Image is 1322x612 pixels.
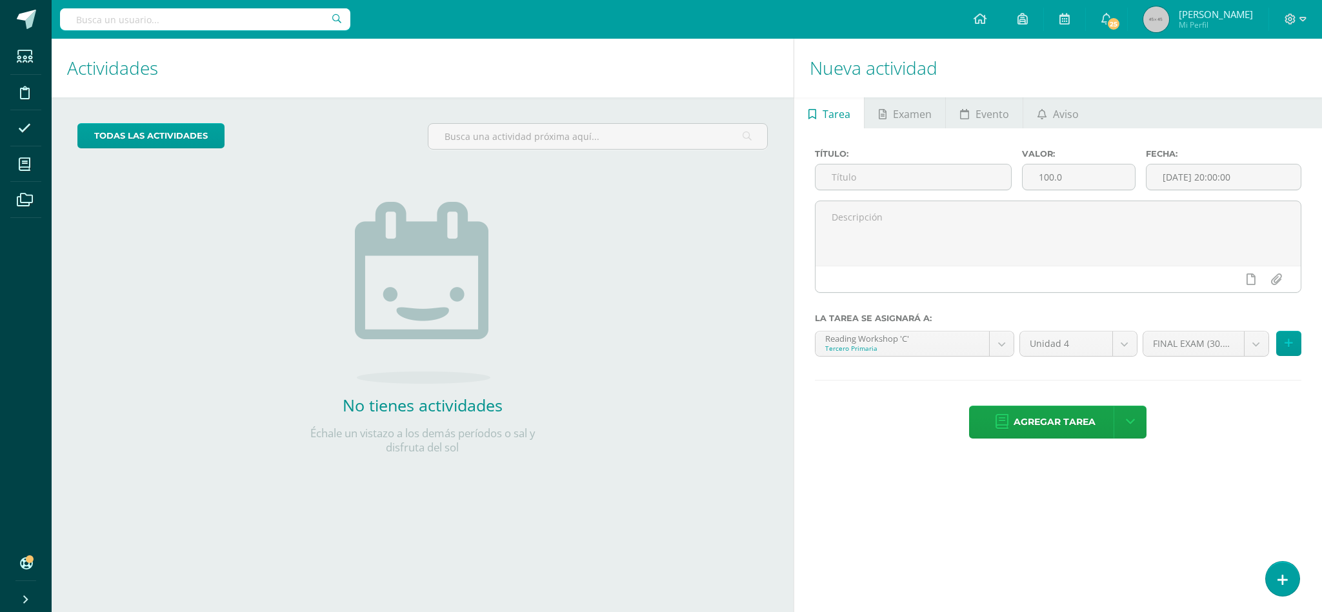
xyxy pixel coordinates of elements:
[794,97,864,128] a: Tarea
[823,99,850,130] span: Tarea
[1107,17,1121,31] span: 25
[294,394,552,416] h2: No tienes actividades
[1146,149,1301,159] label: Fecha:
[1022,149,1136,159] label: Valor:
[946,97,1023,128] a: Evento
[1014,406,1096,438] span: Agregar tarea
[865,97,945,128] a: Examen
[1020,331,1137,356] a: Unidad 4
[1030,331,1103,356] span: Unidad 4
[1179,19,1253,30] span: Mi Perfil
[816,331,1014,356] a: Reading Workshop 'C'Tercero Primaria
[1179,8,1253,21] span: [PERSON_NAME]
[355,202,490,384] img: no_activities.png
[1143,6,1169,32] img: 45x45
[294,426,552,455] p: Échale un vistazo a los demás períodos o sal y disfruta del sol
[60,8,350,30] input: Busca un usuario...
[825,344,980,353] div: Tercero Primaria
[825,331,980,344] div: Reading Workshop 'C'
[1143,331,1268,356] a: FINAL EXAM (30.0pts)
[67,39,778,97] h1: Actividades
[1153,331,1234,356] span: FINAL EXAM (30.0pts)
[893,99,932,130] span: Examen
[1023,164,1136,190] input: Puntos máximos
[1023,97,1092,128] a: Aviso
[1053,99,1079,130] span: Aviso
[815,149,1012,159] label: Título:
[810,39,1307,97] h1: Nueva actividad
[77,123,225,148] a: todas las Actividades
[815,313,1301,323] label: La tarea se asignará a:
[428,124,767,149] input: Busca una actividad próxima aquí...
[816,164,1011,190] input: Título
[976,99,1009,130] span: Evento
[1147,164,1301,190] input: Fecha de entrega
